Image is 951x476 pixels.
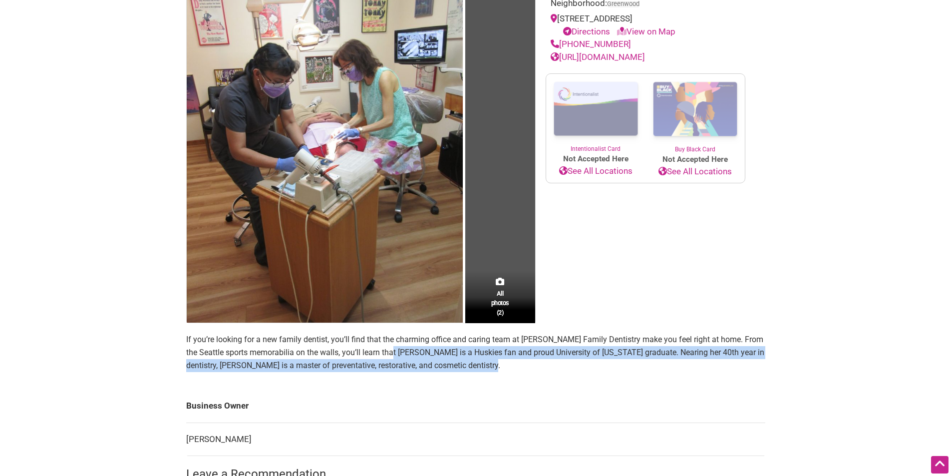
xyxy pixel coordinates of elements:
p: If you’re looking for a new family dentist, you’ll find that the charming office and caring team ... [186,333,765,372]
td: Business Owner [186,390,765,423]
span: All photos (2) [491,289,509,317]
img: Intentionalist Card [546,74,645,144]
div: [STREET_ADDRESS] [551,12,740,38]
span: Not Accepted Here [645,154,745,165]
a: Directions [563,26,610,36]
a: View on Map [617,26,675,36]
img: Buy Black Card [645,74,745,145]
a: See All Locations [546,165,645,178]
a: Intentionalist Card [546,74,645,153]
span: Not Accepted Here [546,153,645,165]
a: [URL][DOMAIN_NAME] [551,52,645,62]
a: [PHONE_NUMBER] [551,39,631,49]
td: [PERSON_NAME] [186,423,765,456]
div: Scroll Back to Top [931,456,949,474]
a: Buy Black Card [645,74,745,154]
a: See All Locations [645,165,745,178]
span: Greenwood [607,1,639,7]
